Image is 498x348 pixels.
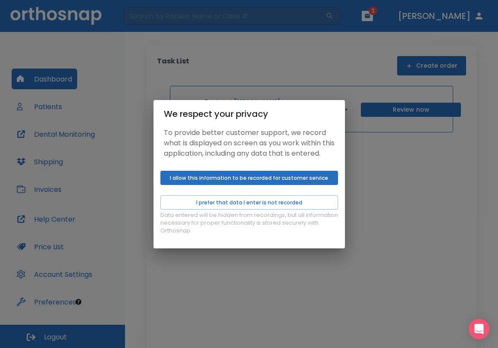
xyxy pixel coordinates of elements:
[164,128,335,159] p: To provide better customer support, we record what is displayed on screen as you work within this...
[469,319,489,339] div: Open Intercom Messenger
[160,195,338,210] button: I prefer that data I enter is not recorded
[160,211,338,235] p: Data entered will be hidden from recordings, but all information necessary for proper functionali...
[164,107,335,121] div: We respect your privacy
[160,171,338,185] button: I allow this information to be recorded for customer service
